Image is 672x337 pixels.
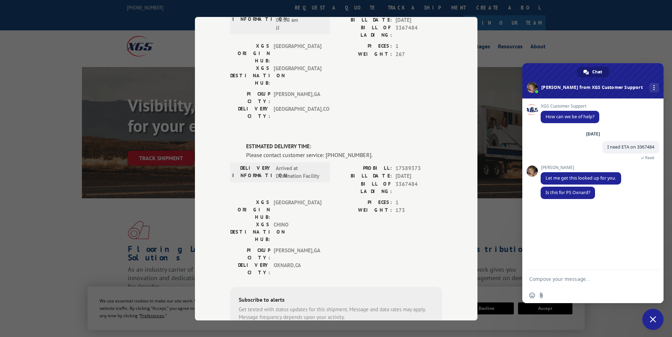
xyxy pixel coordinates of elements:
span: CHINO [274,221,321,243]
span: Insert an emoji [529,293,535,298]
div: [DATE] [586,132,600,136]
label: BILL DATE: [336,172,392,180]
span: Is this for PS Oxnard? [546,189,590,195]
label: DELIVERY CITY: [230,105,270,120]
label: BILL OF LADING: [336,24,392,39]
span: [GEOGRAPHIC_DATA] [274,42,321,65]
label: XGS ORIGIN HUB: [230,42,270,65]
span: 267 [396,50,442,58]
span: 1 [396,198,442,206]
span: 3367484 [396,24,442,39]
a: Close chat [642,309,664,330]
label: PICKUP CITY: [230,246,270,261]
span: 3367484 [396,180,442,195]
span: [PERSON_NAME] , GA [274,90,321,105]
label: WEIGHT: [336,206,392,215]
span: OXNARD , CA [274,261,321,276]
label: PIECES: [336,198,392,206]
label: XGS DESTINATION HUB: [230,65,270,87]
span: Let me get this looked up for you. [546,175,616,181]
span: [PERSON_NAME] [541,165,621,170]
label: DELIVERY CITY: [230,261,270,276]
span: Send a file [539,293,544,298]
span: [GEOGRAPHIC_DATA] , CO [274,105,321,120]
span: Chat [592,67,602,77]
label: ESTIMATED DELIVERY TIME: [246,143,442,151]
span: [GEOGRAPHIC_DATA] [274,198,321,221]
label: PIECES: [336,42,392,50]
label: WEIGHT: [336,50,392,58]
label: XGS ORIGIN HUB: [230,198,270,221]
span: Arrived at Destination Facility [276,164,323,180]
span: [GEOGRAPHIC_DATA] [274,65,321,87]
label: PROBILL: [336,164,392,172]
span: 1 [396,42,442,50]
label: XGS DESTINATION HUB: [230,221,270,243]
span: [DATE] [396,172,442,180]
div: Subscribe to alerts [239,295,434,305]
label: PICKUP CITY: [230,90,270,105]
span: Read [645,155,654,160]
div: Please contact customer service: [PHONE_NUMBER]. [246,150,442,159]
span: XGS Customer Support [541,104,599,109]
textarea: Compose your message... [529,270,642,288]
span: [DATE] 06:00 am JJ [276,8,323,32]
span: [PERSON_NAME] , GA [274,246,321,261]
span: [DATE] [396,16,442,24]
label: DELIVERY INFORMATION: [232,8,272,32]
span: 173 [396,206,442,215]
div: Get texted with status updates for this shipment. Message and data rates may apply. Message frequ... [239,305,434,321]
label: BILL DATE: [336,16,392,24]
span: How can we be of help? [546,114,594,120]
span: 17589373 [396,164,442,172]
label: BILL OF LADING: [336,180,392,195]
a: Chat [577,67,609,77]
span: I need ETA on 3367484 [607,144,654,150]
label: DELIVERY INFORMATION: [232,164,272,180]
